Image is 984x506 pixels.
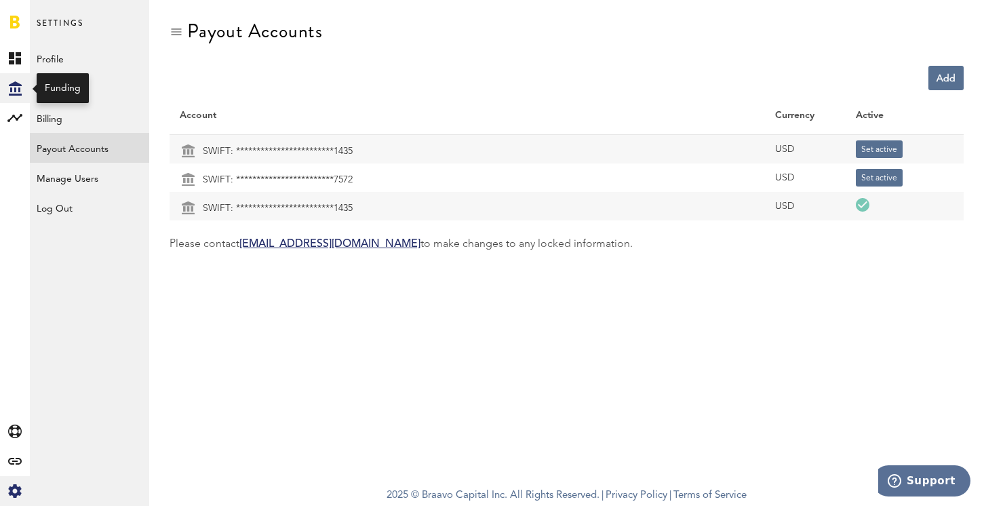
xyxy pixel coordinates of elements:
span: SWIFT [203,139,231,163]
td: USD [765,192,846,220]
th: Active [846,96,939,135]
th: Currency [765,96,846,135]
div: Log Out [30,193,149,217]
a: Preferences [30,73,149,103]
a: Billing [30,103,149,133]
a: [EMAIL_ADDRESS][DOMAIN_NAME] [239,239,420,250]
iframe: Opens a widget where you can find more information [878,465,970,499]
div: Please contact to make changes to any locked information. [170,234,964,254]
td: USD [765,135,846,164]
a: Profile [30,43,149,73]
button: Set active [856,140,903,158]
th: Account [170,96,765,135]
a: Payout Accounts [30,133,149,163]
span: Settings [37,15,83,43]
span: 2025 © Braavo Capital Inc. All Rights Reserved. [387,486,599,506]
span: SWIFT [203,196,231,220]
a: Privacy Policy [606,490,667,501]
button: Set active [856,169,903,187]
div: Funding [45,81,81,95]
a: Manage Users [30,163,149,193]
td: USD [765,163,846,192]
span: SWIFT [203,168,231,192]
a: Add [928,66,964,90]
a: Terms of Service [673,490,747,501]
div: Payout Accounts [187,20,323,42]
